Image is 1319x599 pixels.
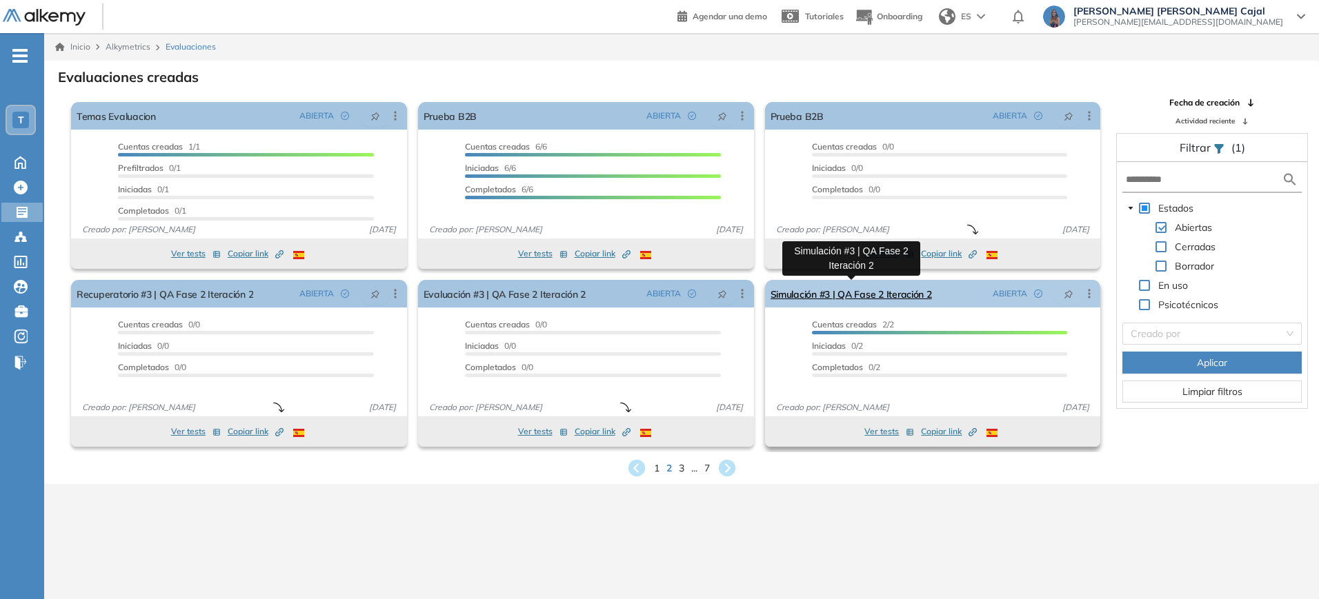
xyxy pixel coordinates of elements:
img: ESP [640,429,651,437]
span: 0/0 [812,184,880,194]
span: Creado por: [PERSON_NAME] [424,223,548,236]
span: Abiertas [1172,219,1215,236]
span: 0/2 [812,362,880,372]
span: 2/2 [812,319,894,329]
span: Creado por: [PERSON_NAME] [771,223,895,236]
span: Cuentas creadas [812,141,877,152]
a: Recuperatorio #3 | QA Fase 2 Iteración 2 [77,280,253,307]
span: 0/0 [118,341,169,351]
img: ESP [640,251,651,259]
span: T [18,114,24,125]
button: pushpin [707,105,737,127]
button: pushpin [707,283,737,305]
span: Borrador [1172,258,1217,274]
img: ESP [986,429,998,437]
span: 0/0 [465,362,533,372]
span: check-circle [1034,290,1042,298]
button: Ver tests [518,423,568,440]
span: [DATE] [364,223,401,236]
a: Simulación #3 | QA Fase 2 Iteración 2 [771,280,932,307]
a: Evaluación #3 | QA Fase 2 Iteración 2 [424,280,586,307]
span: ABIERTA [299,110,334,122]
span: 0/0 [118,319,200,329]
span: Psicotécnicos [1156,296,1221,313]
span: Completados [812,184,863,194]
span: 6/6 [465,141,547,152]
span: 6/6 [465,163,516,173]
span: ABIERTA [646,287,681,300]
span: Completados [118,205,169,216]
img: world [939,8,955,25]
span: En uso [1158,279,1188,292]
button: pushpin [1053,105,1084,127]
button: Ver tests [171,423,221,440]
span: (1) [1231,139,1245,156]
span: pushpin [717,110,727,121]
span: Onboarding [877,11,922,21]
span: Iniciadas [465,341,499,351]
span: Copiar link [228,425,284,438]
span: 0/0 [812,163,863,173]
span: Estados [1156,200,1196,216]
div: Simulación #3 | QA Fase 2 Iteración 2 [782,241,920,276]
span: Alkymetrics [106,41,150,52]
span: Borrador [1175,260,1214,272]
span: Iniciadas [118,184,152,194]
span: pushpin [370,288,380,299]
span: Agendar una demo [693,11,767,21]
span: [DATE] [364,401,401,414]
span: Copiar link [228,247,284,260]
span: [DATE] [711,401,748,414]
span: 0/0 [465,341,516,351]
span: ... [691,461,697,476]
button: Copiar link [228,245,284,262]
span: ABIERTA [993,287,1027,300]
span: 0/1 [118,184,169,194]
span: Iniciadas [812,341,846,351]
button: Copiar link [921,423,977,440]
span: pushpin [1064,110,1073,121]
span: check-circle [1034,112,1042,120]
span: ABIERTA [299,287,334,300]
span: 0/0 [118,362,186,372]
span: pushpin [1064,288,1073,299]
span: 0/1 [118,205,186,216]
span: Iniciadas [465,163,499,173]
span: check-circle [688,290,696,298]
span: Copiar link [921,425,977,438]
span: Creado por: [PERSON_NAME] [424,401,548,414]
h3: Evaluaciones creadas [58,69,199,85]
span: Psicotécnicos [1158,298,1218,311]
img: ESP [293,251,304,259]
span: Abiertas [1175,221,1212,234]
span: check-circle [341,112,349,120]
span: Estados [1158,202,1193,214]
img: arrow [977,14,985,19]
span: Cerradas [1175,241,1216,253]
span: 0/2 [812,341,863,351]
button: Limpiar filtros [1122,380,1302,403]
span: Cuentas creadas [465,319,530,329]
span: Completados [465,362,516,372]
span: En uso [1156,277,1191,294]
span: Creado por: [PERSON_NAME] [77,401,201,414]
a: Inicio [55,41,90,53]
span: check-circle [688,112,696,120]
span: 2 [666,461,672,476]
span: Iniciadas [118,341,152,351]
span: [PERSON_NAME][EMAIL_ADDRESS][DOMAIN_NAME] [1073,17,1283,28]
button: Copiar link [575,423,631,440]
button: Aplicar [1122,352,1302,374]
span: Cuentas creadas [812,319,877,329]
button: pushpin [360,105,390,127]
span: Cuentas creadas [118,319,183,329]
i: - [12,54,28,57]
span: Completados [465,184,516,194]
span: 3 [679,461,684,476]
span: 0/0 [465,319,547,329]
span: Aplicar [1197,355,1227,370]
span: pushpin [717,288,727,299]
button: Ver tests [518,245,568,262]
img: ESP [986,251,998,259]
button: pushpin [1053,283,1084,305]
